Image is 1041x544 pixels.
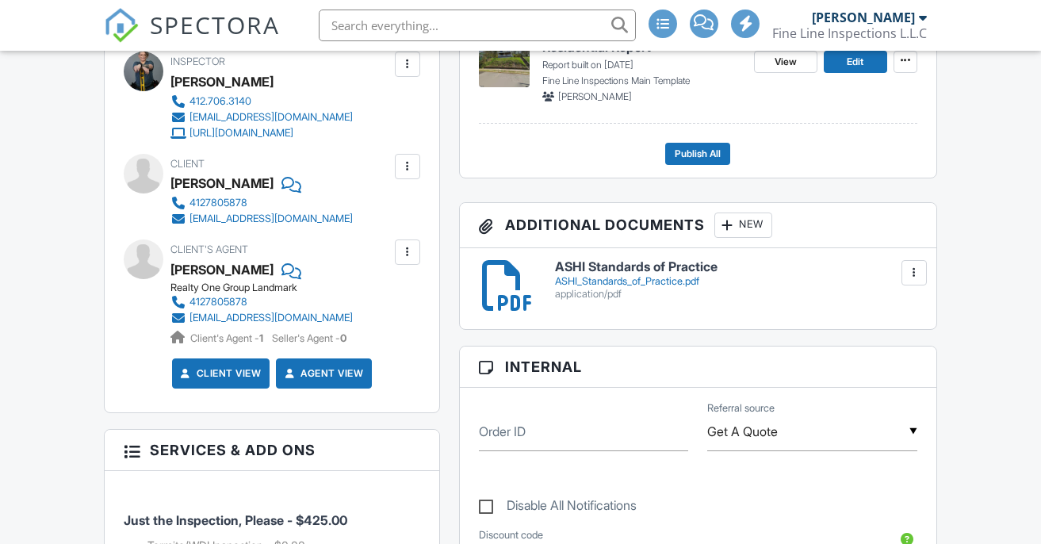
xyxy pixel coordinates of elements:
[104,8,139,43] img: The Best Home Inspection Software - Spectora
[555,288,917,301] div: application/pdf
[555,260,917,274] h6: ASHI Standards of Practice
[714,213,772,238] div: New
[124,512,347,528] span: Just the Inspection, Please - $425.00
[555,275,917,288] div: ASHI_Standards_of_Practice.pdf
[170,243,248,255] span: Client's Agent
[170,125,353,141] a: [URL][DOMAIN_NAME]
[170,56,225,67] span: Inspector
[460,203,936,248] h3: Additional Documents
[170,258,274,282] a: [PERSON_NAME]
[170,70,274,94] div: [PERSON_NAME]
[170,158,205,170] span: Client
[190,332,266,344] span: Client's Agent -
[170,294,353,310] a: 4127805878
[259,332,263,344] strong: 1
[170,282,365,294] div: Realty One Group Landmark
[772,25,927,41] div: Fine Line Inspections L.L.C
[189,111,353,124] div: [EMAIL_ADDRESS][DOMAIN_NAME]
[189,213,353,225] div: [EMAIL_ADDRESS][DOMAIN_NAME]
[170,211,353,227] a: [EMAIL_ADDRESS][DOMAIN_NAME]
[460,347,936,388] h3: Internal
[170,171,274,195] div: [PERSON_NAME]
[340,332,346,344] strong: 0
[178,366,262,381] a: Client View
[189,296,247,308] div: 4127805878
[555,260,917,301] a: ASHI Standards of Practice ASHI_Standards_of_Practice.pdf application/pdf
[105,430,439,471] h3: Services & Add ons
[479,528,543,542] label: Discount code
[170,94,353,109] a: 412.706.3140
[812,10,915,25] div: [PERSON_NAME]
[189,312,353,324] div: [EMAIL_ADDRESS][DOMAIN_NAME]
[479,423,526,440] label: Order ID
[281,366,363,381] a: Agent View
[104,21,280,55] a: SPECTORA
[170,310,353,326] a: [EMAIL_ADDRESS][DOMAIN_NAME]
[479,498,637,518] label: Disable All Notifications
[272,332,346,344] span: Seller's Agent -
[189,197,247,209] div: 4127805878
[319,10,636,41] input: Search everything...
[189,95,251,108] div: 412.706.3140
[170,109,353,125] a: [EMAIL_ADDRESS][DOMAIN_NAME]
[707,401,775,416] label: Referral source
[189,127,293,140] div: [URL][DOMAIN_NAME]
[170,195,353,211] a: 4127805878
[150,8,280,41] span: SPECTORA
